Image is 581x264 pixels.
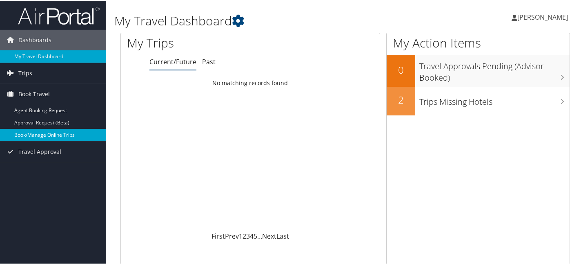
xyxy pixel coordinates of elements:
a: 4 [250,231,254,240]
span: Dashboards [18,29,51,50]
h1: My Travel Dashboard [114,11,422,29]
h2: 0 [387,62,415,76]
a: Current/Future [149,56,196,65]
span: Travel Approval [18,141,61,161]
a: Next [262,231,276,240]
img: airportal-logo.png [18,5,100,25]
span: … [257,231,262,240]
h2: 2 [387,92,415,106]
h3: Trips Missing Hotels [419,91,570,107]
span: [PERSON_NAME] [517,12,568,21]
span: Book Travel [18,83,50,104]
h1: My Trips [127,34,266,51]
a: 2Trips Missing Hotels [387,86,570,115]
a: First [211,231,225,240]
a: 3 [246,231,250,240]
a: 2 [243,231,246,240]
h3: Travel Approvals Pending (Advisor Booked) [419,56,570,83]
a: 1 [239,231,243,240]
a: Past [202,56,216,65]
a: 0Travel Approvals Pending (Advisor Booked) [387,54,570,86]
td: No matching records found [121,75,380,90]
a: Prev [225,231,239,240]
span: Trips [18,62,32,83]
a: [PERSON_NAME] [512,4,576,29]
a: 5 [254,231,257,240]
h1: My Action Items [387,34,570,51]
a: Last [276,231,289,240]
